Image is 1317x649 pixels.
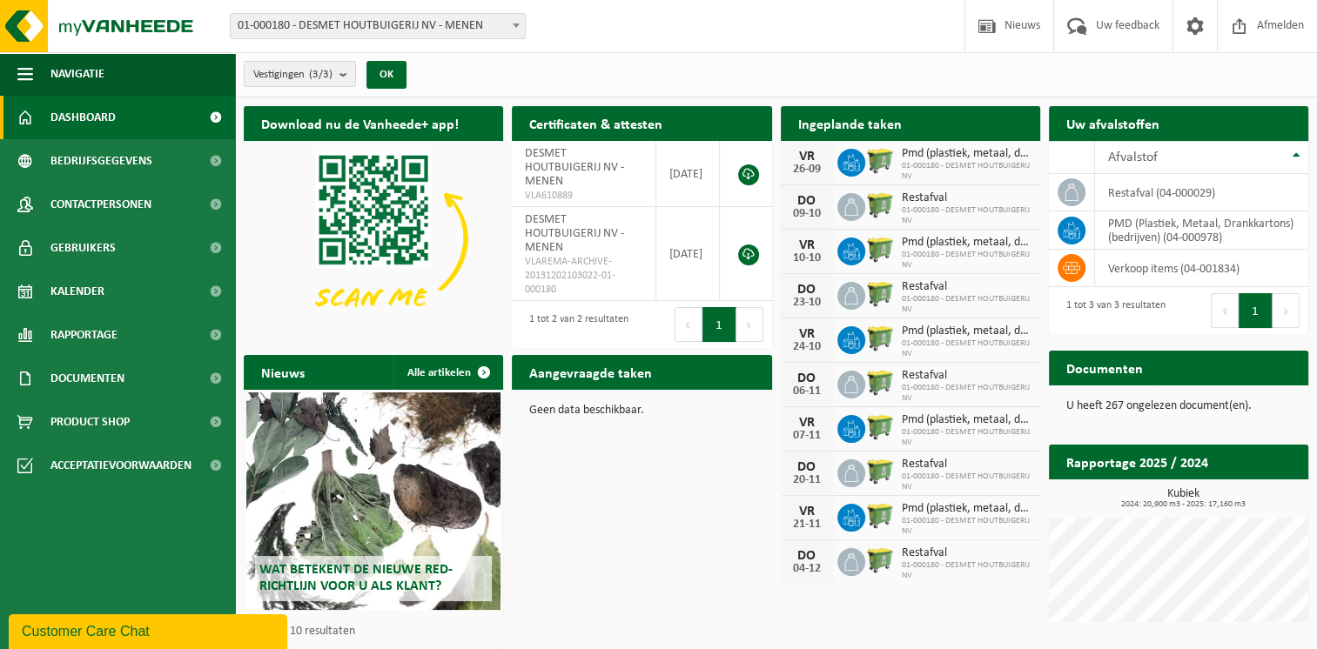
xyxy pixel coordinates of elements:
h2: Aangevraagde taken [512,355,669,389]
span: Pmd (plastiek, metaal, drankkartons) (bedrijven) [902,236,1031,250]
span: VLA610889 [525,189,642,203]
span: Restafval [902,458,1031,472]
span: Restafval [902,546,1031,560]
iframe: chat widget [9,611,291,649]
img: WB-0660-HPE-GN-50 [865,235,895,264]
p: U heeft 267 ongelezen document(en). [1066,400,1291,412]
span: 01-000180 - DESMET HOUTBUIGERIJ NV [902,383,1031,404]
div: VR [790,505,824,519]
p: 1 van 10 resultaten [261,626,494,638]
button: Next [1273,293,1300,328]
td: [DATE] [656,141,720,207]
div: 24-10 [790,341,824,353]
div: VR [790,150,824,164]
button: Previous [1211,293,1239,328]
div: 23-10 [790,297,824,309]
div: 09-10 [790,208,824,220]
button: 1 [702,307,736,342]
div: 26-09 [790,164,824,176]
div: 1 tot 2 van 2 resultaten [521,305,628,344]
td: [DATE] [656,207,720,301]
span: Pmd (plastiek, metaal, drankkartons) (bedrijven) [902,413,1031,427]
h2: Uw afvalstoffen [1049,106,1177,140]
span: Kalender [50,270,104,313]
span: Navigatie [50,52,104,96]
span: 01-000180 - DESMET HOUTBUIGERIJ NV [902,250,1031,271]
span: Contactpersonen [50,183,151,226]
h3: Kubiek [1058,488,1308,509]
h2: Certificaten & attesten [512,106,680,140]
img: WB-0660-HPE-GN-50 [865,146,895,176]
img: Download de VHEPlus App [244,141,503,336]
div: 1 tot 3 van 3 resultaten [1058,291,1166,330]
a: Bekijk rapportage [1179,478,1307,513]
span: 01-000180 - DESMET HOUTBUIGERIJ NV [902,472,1031,492]
span: 01-000180 - DESMET HOUTBUIGERIJ NV [902,560,1031,581]
div: DO [790,549,824,563]
span: Pmd (plastiek, metaal, drankkartons) (bedrijven) [902,324,1031,338]
img: WB-0660-HPE-GN-50 [865,279,895,309]
h2: Documenten [1049,351,1160,385]
button: OK [366,61,407,89]
span: 01-000180 - DESMET HOUTBUIGERIJ NV - MENEN [231,14,525,38]
img: WB-0660-HPE-GN-50 [865,412,895,442]
span: Restafval [902,369,1031,383]
span: 01-000180 - DESMET HOUTBUIGERIJ NV [902,338,1031,359]
span: Acceptatievoorwaarden [50,444,192,487]
count: (3/3) [309,69,333,80]
h2: Rapportage 2025 / 2024 [1049,445,1226,478]
td: PMD (Plastiek, Metaal, Drankkartons) (bedrijven) (04-000978) [1095,211,1308,250]
h2: Ingeplande taken [781,106,919,140]
div: 20-11 [790,474,824,486]
span: Pmd (plastiek, metaal, drankkartons) (bedrijven) [902,502,1031,516]
img: WB-0660-HPE-GN-50 [865,545,895,575]
span: Vestigingen [253,62,333,88]
img: WB-0660-HPE-GN-50 [865,501,895,531]
div: 07-11 [790,430,824,442]
span: DESMET HOUTBUIGERIJ NV - MENEN [525,213,624,254]
button: Vestigingen(3/3) [244,61,356,87]
h2: Download nu de Vanheede+ app! [244,106,476,140]
span: 01-000180 - DESMET HOUTBUIGERIJ NV [902,294,1031,315]
span: Wat betekent de nieuwe RED-richtlijn voor u als klant? [259,563,453,593]
span: VLAREMA-ARCHIVE-20131202103022-01-000180 [525,255,642,297]
span: Afvalstof [1108,151,1158,164]
button: Next [736,307,763,342]
div: DO [790,194,824,208]
img: WB-0660-HPE-GN-50 [865,368,895,398]
span: 01-000180 - DESMET HOUTBUIGERIJ NV [902,516,1031,537]
img: WB-0660-HPE-GN-50 [865,457,895,486]
span: Restafval [902,191,1031,205]
span: 01-000180 - DESMET HOUTBUIGERIJ NV [902,205,1031,226]
span: 01-000180 - DESMET HOUTBUIGERIJ NV [902,427,1031,448]
div: VR [790,416,824,430]
a: Wat betekent de nieuwe RED-richtlijn voor u als klant? [246,392,501,610]
div: VR [790,327,824,341]
span: Product Shop [50,400,130,444]
img: WB-0660-HPE-GN-50 [865,324,895,353]
span: 2024: 20,900 m3 - 2025: 17,160 m3 [1058,500,1308,509]
div: 10-10 [790,252,824,264]
a: Alle artikelen [393,355,501,390]
td: restafval (04-000029) [1095,174,1308,211]
div: 04-12 [790,563,824,575]
span: Gebruikers [50,226,116,270]
div: DO [790,460,824,474]
span: DESMET HOUTBUIGERIJ NV - MENEN [525,147,624,188]
div: DO [790,283,824,297]
span: Bedrijfsgegevens [50,139,152,183]
div: 06-11 [790,385,824,398]
span: 01-000180 - DESMET HOUTBUIGERIJ NV - MENEN [230,13,526,39]
span: Dashboard [50,96,116,139]
button: 1 [1239,293,1273,328]
div: 21-11 [790,519,824,531]
div: DO [790,371,824,385]
p: Geen data beschikbaar. [529,405,754,417]
span: Rapportage [50,313,118,357]
span: 01-000180 - DESMET HOUTBUIGERIJ NV [902,161,1031,182]
button: Previous [675,307,702,342]
img: WB-0660-HPE-GN-50 [865,191,895,220]
div: VR [790,238,824,252]
span: Documenten [50,357,124,400]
